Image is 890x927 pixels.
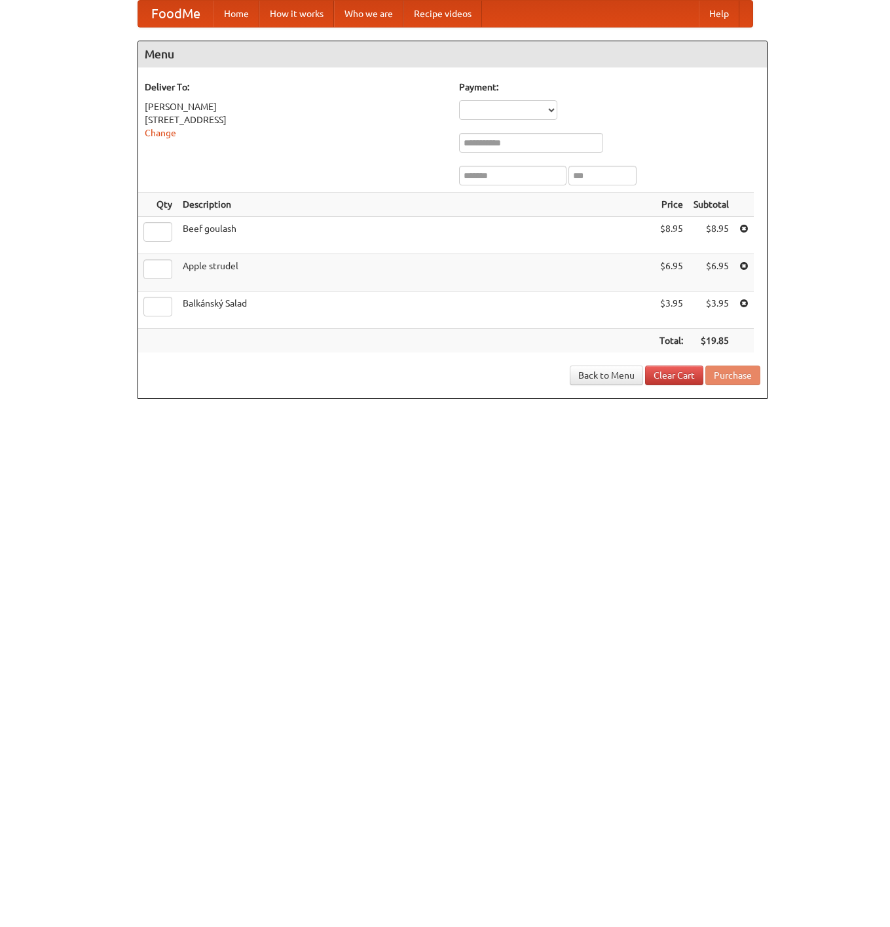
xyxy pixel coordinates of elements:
[138,193,177,217] th: Qty
[570,366,643,385] a: Back to Menu
[145,128,176,138] a: Change
[145,113,446,126] div: [STREET_ADDRESS]
[138,41,767,67] h4: Menu
[688,329,734,353] th: $19.85
[145,100,446,113] div: [PERSON_NAME]
[403,1,482,27] a: Recipe videos
[654,193,688,217] th: Price
[654,254,688,292] td: $6.95
[259,1,334,27] a: How it works
[654,329,688,353] th: Total:
[688,193,734,217] th: Subtotal
[177,292,654,329] td: Balkánský Salad
[334,1,403,27] a: Who we are
[688,254,734,292] td: $6.95
[177,254,654,292] td: Apple strudel
[654,292,688,329] td: $3.95
[145,81,446,94] h5: Deliver To:
[459,81,760,94] h5: Payment:
[699,1,739,27] a: Help
[213,1,259,27] a: Home
[705,366,760,385] button: Purchase
[177,193,654,217] th: Description
[688,292,734,329] td: $3.95
[654,217,688,254] td: $8.95
[645,366,703,385] a: Clear Cart
[688,217,734,254] td: $8.95
[138,1,213,27] a: FoodMe
[177,217,654,254] td: Beef goulash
